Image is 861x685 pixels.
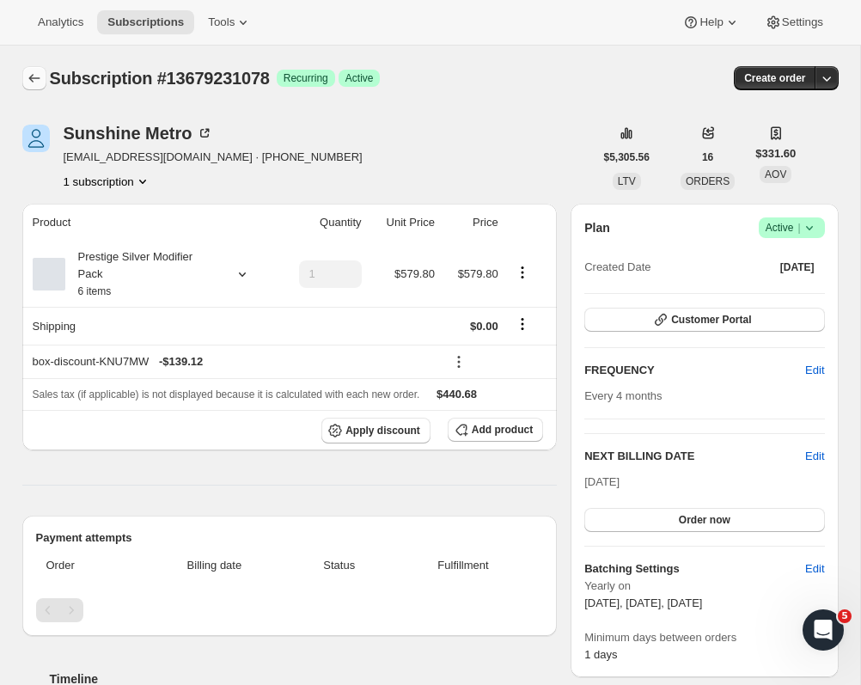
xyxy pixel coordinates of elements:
[692,145,724,169] button: 16
[33,353,435,370] div: box-discount-KNU7MW
[22,204,276,242] th: Product
[770,255,825,279] button: [DATE]
[604,150,650,164] span: $5,305.56
[440,204,504,242] th: Price
[208,15,235,29] span: Tools
[671,313,751,327] span: Customer Portal
[584,259,650,276] span: Created Date
[458,267,498,280] span: $579.80
[795,555,834,583] button: Edit
[805,448,824,465] button: Edit
[394,557,533,574] span: Fulfillment
[702,150,713,164] span: 16
[766,219,818,236] span: Active
[159,353,203,370] span: - $139.12
[782,15,823,29] span: Settings
[36,598,544,622] nav: Pagination
[22,125,50,152] span: Sunshine Metro
[838,609,852,623] span: 5
[679,513,730,527] span: Order now
[686,175,730,187] span: ORDERS
[64,149,363,166] span: [EMAIL_ADDRESS][DOMAIN_NAME] · [PHONE_NUMBER]
[584,448,805,465] h2: NEXT BILLING DATE
[38,15,83,29] span: Analytics
[795,357,834,384] button: Edit
[394,267,435,280] span: $579.80
[754,10,834,34] button: Settings
[734,66,815,90] button: Create order
[618,175,636,187] span: LTV
[803,609,844,651] iframe: Intercom live chat
[284,71,328,85] span: Recurring
[805,560,824,578] span: Edit
[78,285,112,297] small: 6 items
[765,168,786,180] span: AOV
[27,10,94,34] button: Analytics
[584,560,805,578] h6: Batching Settings
[672,10,750,34] button: Help
[198,10,262,34] button: Tools
[584,578,824,595] span: Yearly on
[345,424,420,437] span: Apply discount
[321,418,430,443] button: Apply discount
[345,71,374,85] span: Active
[584,596,702,609] span: [DATE], [DATE], [DATE]
[65,248,220,300] div: Prestige Silver Modifier Pack
[437,388,477,401] span: $440.68
[584,308,824,332] button: Customer Portal
[509,263,536,282] button: Product actions
[275,204,366,242] th: Quantity
[584,508,824,532] button: Order now
[805,362,824,379] span: Edit
[22,307,276,345] th: Shipping
[64,125,213,142] div: Sunshine Metro
[22,66,46,90] button: Subscriptions
[509,315,536,333] button: Shipping actions
[584,389,662,402] span: Every 4 months
[50,69,270,88] span: Subscription #13679231078
[296,557,383,574] span: Status
[64,173,151,190] button: Product actions
[584,629,824,646] span: Minimum days between orders
[97,10,194,34] button: Subscriptions
[584,362,805,379] h2: FREQUENCY
[797,221,800,235] span: |
[699,15,723,29] span: Help
[584,648,617,661] span: 1 days
[472,423,533,437] span: Add product
[594,145,660,169] button: $5,305.56
[36,529,544,547] h2: Payment attempts
[470,320,498,333] span: $0.00
[584,475,620,488] span: [DATE]
[36,547,139,584] th: Order
[744,71,805,85] span: Create order
[448,418,543,442] button: Add product
[143,557,285,574] span: Billing date
[584,219,610,236] h2: Plan
[367,204,440,242] th: Unit Price
[780,260,815,274] span: [DATE]
[107,15,184,29] span: Subscriptions
[33,388,420,401] span: Sales tax (if applicable) is not displayed because it is calculated with each new order.
[755,145,796,162] span: $331.60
